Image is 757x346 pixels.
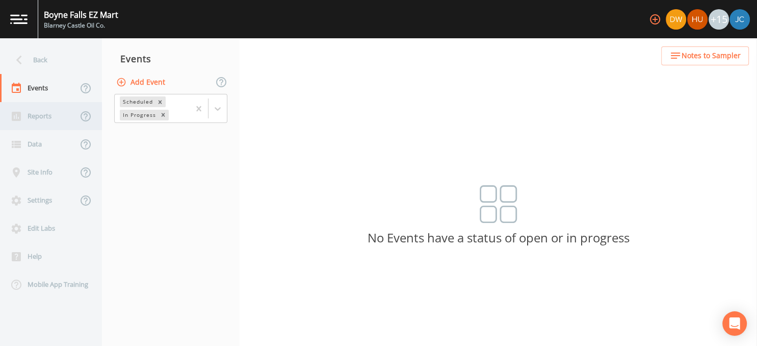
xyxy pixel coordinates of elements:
[44,9,118,21] div: Boyne Falls EZ Mart
[687,9,708,30] div: Doug Hull
[661,46,749,65] button: Notes to Sampler
[114,73,169,92] button: Add Event
[10,14,28,24] img: logo
[154,96,166,107] div: Remove Scheduled
[480,185,517,223] img: svg%3e
[120,96,154,107] div: Scheduled
[666,9,686,30] img: 3d81de52c5f627f6356ce8740c3e6912
[709,9,729,30] div: +15
[102,46,240,71] div: Events
[729,9,750,30] img: fbe59c36bb819e2f7c15c5b4b299f17d
[240,233,757,242] p: No Events have a status of open or in progress
[158,110,169,120] div: Remove In Progress
[665,9,687,30] div: Dean P. Wiltse
[44,21,118,30] div: Blarney Castle Oil Co.
[687,9,708,30] img: d474e763f8a4a666943305e308a222d3
[120,110,158,120] div: In Progress
[722,311,747,336] div: Open Intercom Messenger
[682,50,741,62] span: Notes to Sampler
